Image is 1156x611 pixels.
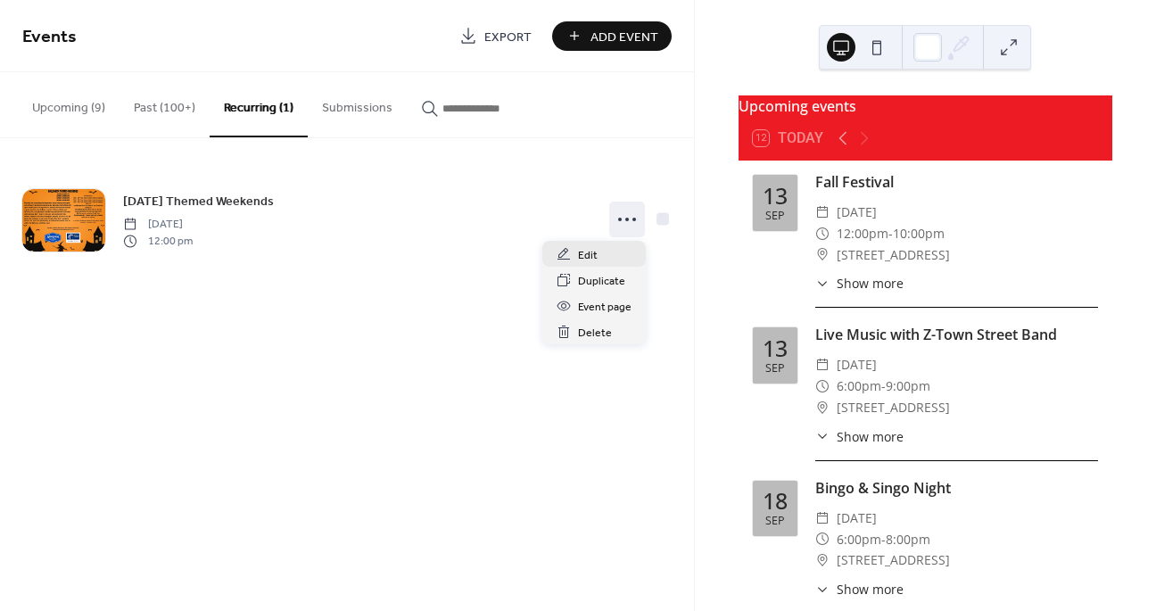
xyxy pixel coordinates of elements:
button: Past (100+) [120,72,210,136]
span: Add Event [590,28,658,46]
span: Show more [837,427,904,446]
span: 6:00pm [837,376,881,397]
div: 18 [763,490,788,512]
div: ​ [815,529,830,550]
div: ​ [815,202,830,223]
span: Edit [578,246,598,265]
span: 10:00pm [893,223,945,244]
button: Recurring (1) [210,72,308,137]
a: [DATE] Themed Weekends [123,191,274,211]
span: [DATE] [837,202,877,223]
button: Submissions [308,72,407,136]
span: 8:00pm [886,529,930,550]
button: Upcoming (9) [18,72,120,136]
div: ​ [815,244,830,266]
span: [DATE] [123,217,193,233]
div: ​ [815,508,830,529]
span: 12:00 pm [123,233,193,249]
span: [DATE] [837,354,877,376]
div: Sep [765,211,785,222]
span: - [881,529,886,550]
a: Export [446,21,545,51]
button: ​Show more [815,274,904,293]
span: [DATE] [837,508,877,529]
div: Bingo & Singo Night [815,477,1098,499]
span: [DATE] Themed Weekends [123,193,274,211]
span: [STREET_ADDRESS] [837,244,950,266]
span: 12:00pm [837,223,888,244]
span: Export [484,28,532,46]
div: ​ [815,549,830,571]
div: ​ [815,274,830,293]
span: Show more [837,274,904,293]
div: Upcoming events [739,95,1112,117]
div: ​ [815,376,830,397]
span: 6:00pm [837,529,881,550]
div: ​ [815,427,830,446]
div: Sep [765,516,785,527]
div: Live Music with Z-Town Street Band [815,324,1098,345]
div: ​ [815,223,830,244]
div: ​ [815,397,830,418]
span: [STREET_ADDRESS] [837,549,950,571]
span: Delete [578,324,612,343]
span: [STREET_ADDRESS] [837,397,950,418]
span: - [888,223,893,244]
button: ​Show more [815,427,904,446]
div: 13 [763,185,788,207]
button: ​Show more [815,580,904,599]
span: Events [22,20,77,54]
span: Show more [837,580,904,599]
span: - [881,376,886,397]
div: 13 [763,337,788,359]
button: Add Event [552,21,672,51]
div: ​ [815,580,830,599]
div: ​ [815,354,830,376]
span: 9:00pm [886,376,930,397]
div: Sep [765,363,785,375]
span: Event page [578,298,632,317]
span: Duplicate [578,272,625,291]
div: Fall Festival [815,171,1098,193]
